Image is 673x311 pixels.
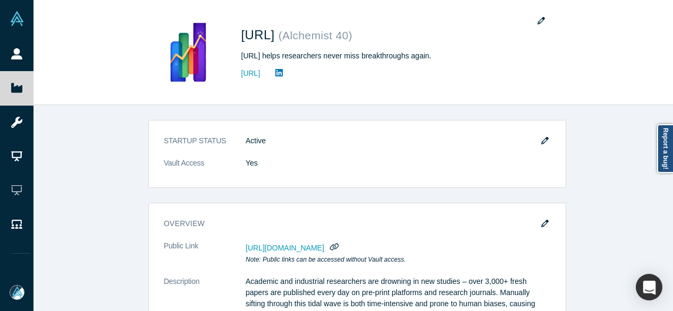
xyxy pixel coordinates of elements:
[164,158,246,180] dt: Vault Access
[246,244,324,252] span: [URL][DOMAIN_NAME]
[246,135,551,146] dd: Active
[246,256,406,263] em: Note: Public links can be accessed without Vault access.
[164,135,246,158] dt: STARTUP STATUS
[164,218,536,229] h3: overview
[241,50,539,62] div: [URL] helps researchers never miss breakthroughs again.
[241,68,260,79] a: [URL]
[246,158,551,169] dd: Yes
[10,285,24,300] img: Mia Scott's Account
[657,124,673,173] a: Report a bug!
[241,28,279,42] span: [URL]
[10,11,24,26] img: Alchemist Vault Logo
[279,29,352,41] small: ( Alchemist 40 )
[152,15,226,90] img: Tally.AI's Logo
[164,240,198,252] span: Public Link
